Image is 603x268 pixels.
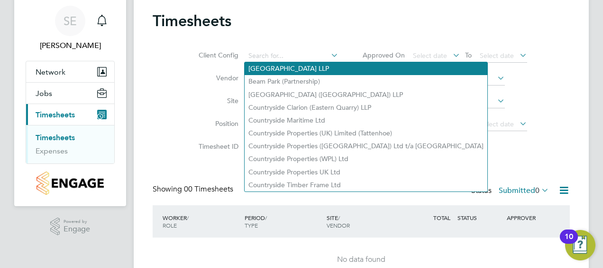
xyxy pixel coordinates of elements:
a: Timesheets [36,133,75,142]
label: Timesheet ID [196,142,238,151]
button: Jobs [26,83,114,104]
button: Open Resource Center, 10 new notifications [565,230,595,260]
span: 0 [535,186,539,195]
span: Select date [413,51,447,60]
label: Client Config [196,51,238,59]
li: [GEOGRAPHIC_DATA] ([GEOGRAPHIC_DATA]) LLP [245,88,487,101]
span: Timesheets [36,110,75,119]
button: Network [26,61,114,82]
li: Countryside Timber Frame Ltd [245,179,487,191]
span: / [187,214,189,221]
li: Countryside Clarion (Eastern Quarry) LLP [245,101,487,114]
a: Powered byEngage [50,218,91,236]
button: Timesheets [26,104,114,125]
label: Submitted [499,186,549,195]
span: Engage [64,225,90,233]
li: [GEOGRAPHIC_DATA] LLP [245,62,487,75]
span: To [462,49,475,61]
span: Select date [480,51,514,60]
span: 00 Timesheets [184,184,233,194]
a: SE[PERSON_NAME] [26,6,115,51]
span: ROLE [163,221,177,229]
li: Countryside Properties UK Ltd [245,166,487,179]
div: Status [471,184,551,198]
span: TOTAL [433,214,450,221]
span: / [338,214,340,221]
label: Site [196,96,238,105]
div: No data found [162,255,560,265]
label: Position [196,119,238,128]
span: TYPE [245,221,258,229]
input: Search for... [245,49,338,63]
div: Showing [153,184,235,194]
li: Countryside Maritime Ltd [245,114,487,127]
span: VENDOR [327,221,350,229]
div: PERIOD [242,209,324,234]
li: Beam Park (Partnership) [245,75,487,88]
div: STATUS [455,209,504,226]
span: / [265,214,267,221]
span: SE [64,15,77,27]
div: APPROVER [504,209,554,226]
label: Vendor [196,74,238,82]
img: countryside-properties-logo-retina.png [37,172,103,195]
h2: Timesheets [153,11,231,30]
div: WORKER [160,209,242,234]
label: Approved On [362,51,405,59]
a: Go to home page [26,172,115,195]
a: Expenses [36,146,68,155]
span: Powered by [64,218,90,226]
li: Countryside Properties ([GEOGRAPHIC_DATA]) Ltd t/a [GEOGRAPHIC_DATA] [245,140,487,153]
div: SITE [324,209,406,234]
span: Simon Elliss [26,40,115,51]
li: Countryside Properties (WPL) Ltd [245,153,487,165]
span: Network [36,67,65,77]
div: 10 [565,237,573,249]
span: Jobs [36,89,52,98]
li: Countryside Properties (UK) Limited (Tattenhoe) [245,127,487,140]
span: Select date [480,120,514,128]
div: Timesheets [26,125,114,163]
